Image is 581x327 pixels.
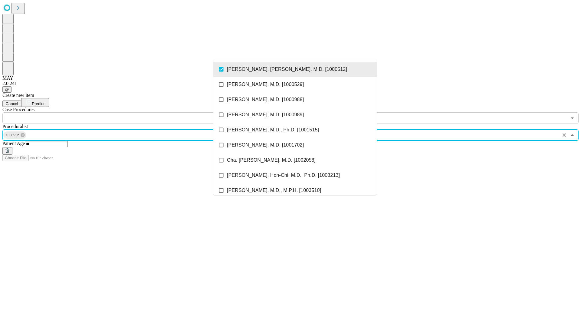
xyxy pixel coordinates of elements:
[2,93,34,98] span: Create new item
[3,131,26,139] div: 1000512
[2,86,11,93] button: @
[3,132,21,139] span: 1000512
[21,98,49,107] button: Predict
[227,157,316,164] span: Cha, [PERSON_NAME], M.D. [1002058]
[227,81,304,88] span: [PERSON_NAME], M.D. [1000529]
[2,75,579,81] div: MAY
[2,107,34,112] span: Scheduled Procedure
[2,124,28,129] span: Proceduralist
[227,96,304,103] span: [PERSON_NAME], M.D. [1000988]
[227,141,304,149] span: [PERSON_NAME], M.D. [1001702]
[568,114,576,122] button: Open
[227,126,319,134] span: [PERSON_NAME], M.D., Ph.D. [1001515]
[2,141,25,146] span: Patient Age
[227,111,304,118] span: [PERSON_NAME], M.D. [1000989]
[32,101,44,106] span: Predict
[560,131,569,139] button: Clear
[227,172,340,179] span: [PERSON_NAME], Hon-Chi, M.D., Ph.D. [1003213]
[227,66,347,73] span: [PERSON_NAME], [PERSON_NAME], M.D. [1000512]
[568,131,576,139] button: Close
[5,101,18,106] span: Cancel
[2,101,21,107] button: Cancel
[2,81,579,86] div: 2.0.241
[5,87,9,92] span: @
[227,187,321,194] span: [PERSON_NAME], M.D., M.P.H. [1003510]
